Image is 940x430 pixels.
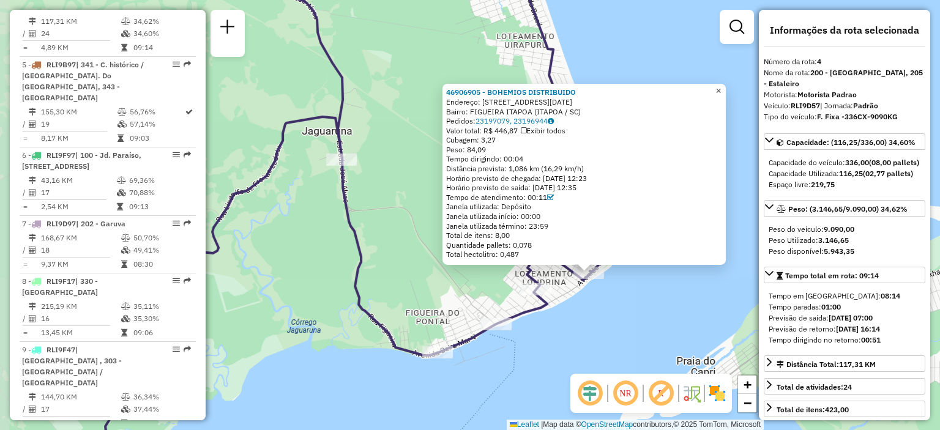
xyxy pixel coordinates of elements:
div: Capacidade: (116,25/336,00) 34,60% [764,152,925,195]
span: | 202 - Garuva [76,219,125,228]
div: Total de itens: [777,404,849,415]
span: 8 - [22,276,98,297]
a: Distância Total:117,31 KM [764,355,925,372]
td: = [22,42,28,54]
i: Distância Total [29,234,36,242]
i: % de utilização da cubagem [121,315,130,322]
i: Total de Atividades [29,120,36,128]
td: 13,45 KM [40,327,121,339]
strong: 3.146,65 [818,235,849,245]
td: = [22,417,28,429]
strong: 24 [843,382,852,391]
div: Peso: (3.146,65/9.090,00) 34,62% [764,219,925,262]
div: Número da rota: [764,56,925,67]
td: 08:30 [133,258,191,270]
i: % de utilização do peso [117,177,126,184]
td: / [22,28,28,40]
td: 35,30% [133,313,191,325]
div: Janela utilizada término: 23:59 [446,221,722,231]
i: % de utilização do peso [121,234,130,242]
strong: 336,00 [845,158,869,167]
i: Total de Atividades [29,189,36,196]
td: 09:06 [133,327,191,339]
td: 18 [40,244,121,256]
td: / [22,244,28,256]
i: Rota otimizada [185,108,193,116]
div: Tempo de atendimento: 00:11 [446,193,722,202]
i: Tempo total em rota [121,44,127,51]
td: = [22,132,28,144]
i: Total de Atividades [29,315,36,322]
span: RLI9D97 [47,219,76,228]
a: Close popup [711,84,726,98]
em: Rota exportada [184,220,191,227]
i: % de utilização do peso [121,393,130,401]
span: Peso: (3.146,65/9.090,00) 34,62% [788,204,908,213]
td: 50,70% [133,232,191,244]
td: / [22,118,28,130]
strong: [DATE] 16:14 [836,324,880,333]
div: Espaço livre: [769,179,920,190]
div: Janela utilizada: Depósito [446,202,722,212]
a: Peso: (3.146,65/9.090,00) 34,62% [764,200,925,217]
strong: (08,00 pallets) [869,158,919,167]
td: 17 [40,187,116,199]
td: 34,60% [133,28,191,40]
em: Rota exportada [184,61,191,68]
span: + [744,377,752,392]
span: Tempo total em rota: 09:14 [785,271,879,280]
i: Distância Total [29,18,36,25]
i: % de utilização da cubagem [117,189,126,196]
i: Total de Atividades [29,30,36,37]
span: RLI9F47 [47,345,75,354]
strong: Motorista Padrao [797,90,857,99]
td: 35,11% [133,300,191,313]
em: Opções [173,61,180,68]
strong: RLI9D57 [791,101,820,110]
td: 17 [40,403,121,415]
a: Exibir filtros [725,15,749,39]
em: Opções [173,346,180,353]
span: RLI9B97 [47,60,76,69]
div: Peso Utilizado: [769,235,920,246]
strong: F. Fixa -336CX-9090KG [817,112,898,121]
em: Rota exportada [184,151,191,158]
td: 56,76% [129,106,184,118]
div: Janela utilizada início: 00:00 [446,212,722,221]
td: / [22,313,28,325]
span: Exibir rótulo [646,379,676,408]
div: Bairro: FIGUEIRA ITAPOA (ITAPOA / SC) [446,106,722,116]
span: | Jornada: [820,101,878,110]
img: Exibir/Ocultar setores [707,384,727,403]
td: 69,36% [129,174,190,187]
i: Total de Atividades [29,247,36,254]
i: % de utilização do peso [121,303,130,310]
strong: Padrão [853,101,878,110]
span: Exibir todos [521,126,565,135]
em: Opções [173,151,180,158]
a: Total de itens:423,00 [764,401,925,417]
a: Zoom out [738,394,756,412]
td: / [22,403,28,415]
div: Previsão de saída: [769,313,920,324]
div: Tempo paradas: [769,302,920,313]
td: 168,67 KM [40,232,121,244]
strong: 116,25 [839,169,863,178]
strong: 00:51 [861,335,881,344]
a: Total de atividades:24 [764,378,925,395]
span: | 100 - Jd. Paraíso, [STREET_ADDRESS] [22,150,141,171]
td: 57,14% [129,118,184,130]
div: Capacidade Utilizada: [769,168,920,179]
td: = [22,201,28,213]
i: Tempo total em rota [121,329,127,336]
span: 9 - [22,345,122,387]
h4: Informações da rota selecionada [764,24,925,36]
div: Total hectolitro: 0,487 [446,250,722,259]
td: 16 [40,313,121,325]
div: Total de itens: 8,00 [446,231,722,240]
td: 8,17 KM [40,132,117,144]
div: Tempo em [GEOGRAPHIC_DATA]: [769,291,920,302]
a: Leaflet [510,420,539,429]
span: RLI9F97 [47,150,75,160]
td: 34,62% [133,15,191,28]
